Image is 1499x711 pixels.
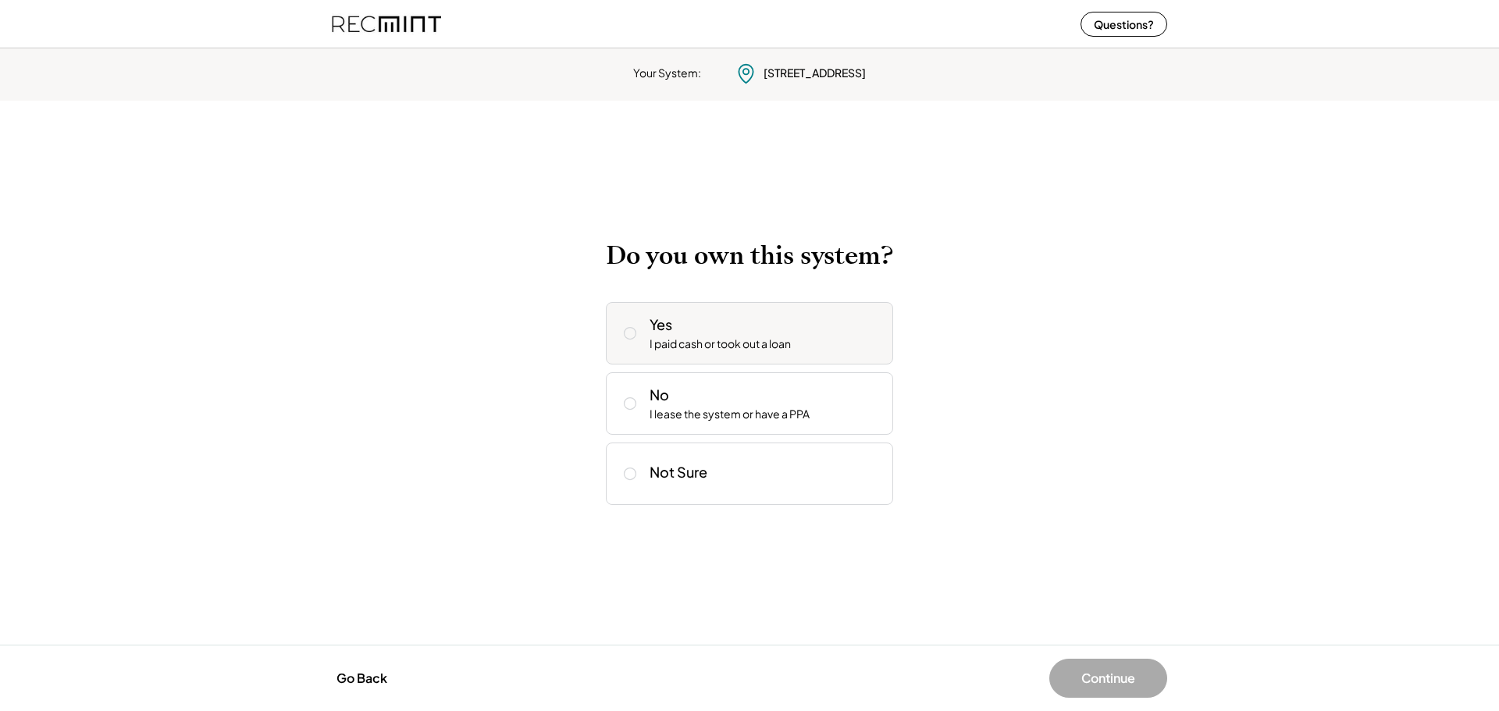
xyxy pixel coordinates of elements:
div: Your System: [633,66,701,81]
div: No [650,385,669,404]
img: recmint-logotype%403x%20%281%29.jpeg [332,3,441,44]
div: Not Sure [650,463,707,481]
button: Go Back [332,661,392,695]
button: Questions? [1081,12,1167,37]
div: I paid cash or took out a loan [650,336,791,352]
button: Continue [1049,659,1167,698]
div: Yes [650,315,672,334]
h2: Do you own this system? [606,240,893,271]
div: I lease the system or have a PPA [650,407,810,422]
div: [STREET_ADDRESS] [764,66,866,81]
